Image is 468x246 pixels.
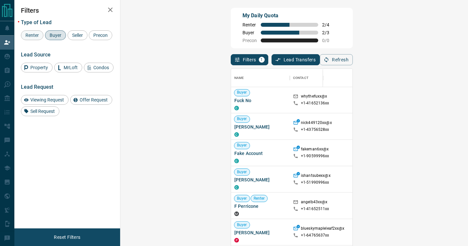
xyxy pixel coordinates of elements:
[234,203,287,209] span: F Perricone
[61,65,80,70] span: MrLoft
[234,90,250,96] span: Buyer
[301,206,329,212] p: +1- 41652511xx
[301,233,329,238] p: +1- 64765637xx
[70,33,85,38] span: Seller
[234,97,287,104] span: Fuck No
[234,116,250,122] span: Buyer
[242,38,257,43] span: Precon
[301,100,329,106] p: +1- 41652136xx
[23,33,41,38] span: Renter
[251,196,268,201] span: Renter
[21,52,51,58] span: Lead Source
[50,232,85,243] button: Reset Filters
[322,22,336,27] span: 2 / 4
[242,12,336,20] p: My Daily Quota
[21,7,114,14] h2: Filters
[84,63,114,72] div: Condos
[89,30,112,40] div: Precon
[290,69,342,87] div: Contact
[234,132,239,137] div: condos.ca
[70,95,112,105] div: Offer Request
[231,54,268,65] button: Filters1
[234,150,287,157] span: Fake Account
[242,22,257,27] span: Renter
[234,69,244,87] div: Name
[21,95,69,105] div: Viewing Request
[21,84,53,90] span: Lead Request
[301,120,332,127] p: nick449120xx@x
[234,159,239,163] div: condos.ca
[234,185,239,190] div: condos.ca
[301,173,331,180] p: ishantsubexx@x
[234,143,250,148] span: Buyer
[77,97,110,102] span: Offer Request
[234,222,250,228] span: Buyer
[259,57,264,62] span: 1
[322,38,336,43] span: 0 / 0
[301,146,329,153] p: fakeman6xx@x
[21,63,53,72] div: Property
[231,69,290,87] div: Name
[293,69,308,87] div: Contact
[301,153,329,159] p: +1- 90599996xx
[234,177,287,183] span: [PERSON_NAME]
[45,30,66,40] div: Buyer
[28,65,50,70] span: Property
[21,30,43,40] div: Renter
[47,33,64,38] span: Buyer
[21,19,52,25] span: Type of Lead
[301,127,329,132] p: +1- 43756528xx
[28,97,66,102] span: Viewing Request
[21,106,59,116] div: Sell Request
[91,33,110,38] span: Precon
[234,238,239,242] div: property.ca
[242,30,257,35] span: Buyer
[320,54,353,65] button: Refresh
[234,229,287,236] span: [PERSON_NAME]
[234,211,239,216] div: mrloft.ca
[301,199,328,206] p: angelb43xx@x
[28,109,57,114] span: Sell Request
[234,124,287,130] span: [PERSON_NAME]
[54,63,82,72] div: MrLoft
[322,30,336,35] span: 2 / 3
[301,226,345,233] p: blueskymapleleaf2xx@x
[301,180,329,185] p: +1- 51990996xx
[68,30,87,40] div: Seller
[234,196,250,201] span: Buyer
[301,94,327,100] p: whythefuxx@x
[91,65,111,70] span: Condos
[272,54,320,65] button: Lead Transfers
[234,106,239,110] div: condos.ca
[234,169,250,175] span: Buyer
